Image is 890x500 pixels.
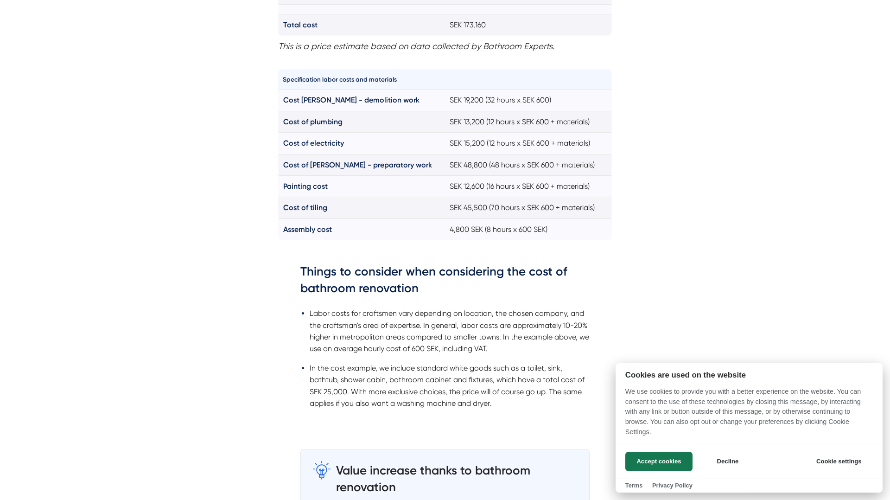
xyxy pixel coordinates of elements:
[625,482,642,489] a: Terms
[625,388,861,435] font: We use cookies to provide you with a better experience on the website. You can consent to the use...
[625,371,746,379] font: Cookies are used on the website
[695,452,760,471] button: Decline
[805,452,873,471] button: Cookie settings
[652,482,693,489] a: Privacy Policy
[625,452,693,471] button: Accept cookies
